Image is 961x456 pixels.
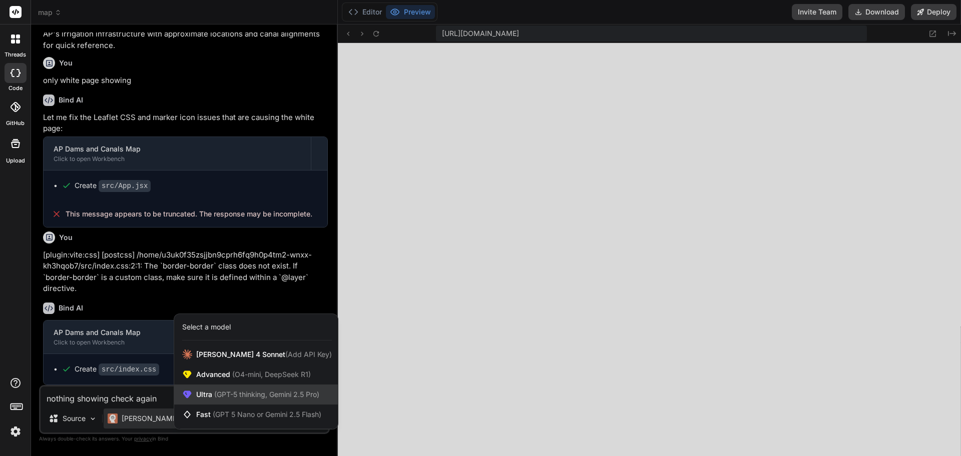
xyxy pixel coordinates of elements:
[196,369,311,379] span: Advanced
[285,350,332,358] span: (Add API Key)
[196,409,321,419] span: Fast
[196,389,319,399] span: Ultra
[5,50,26,59] label: threads
[7,423,24,440] img: settings
[196,349,332,359] span: [PERSON_NAME] 4 Sonnet
[6,119,25,127] label: GitHub
[212,390,319,398] span: (GPT-5 thinking, Gemini 2.5 Pro)
[182,322,231,332] div: Select a model
[9,84,23,92] label: code
[230,370,311,378] span: (O4-mini, DeepSeek R1)
[6,156,25,165] label: Upload
[213,410,321,418] span: (GPT 5 Nano or Gemini 2.5 Flash)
